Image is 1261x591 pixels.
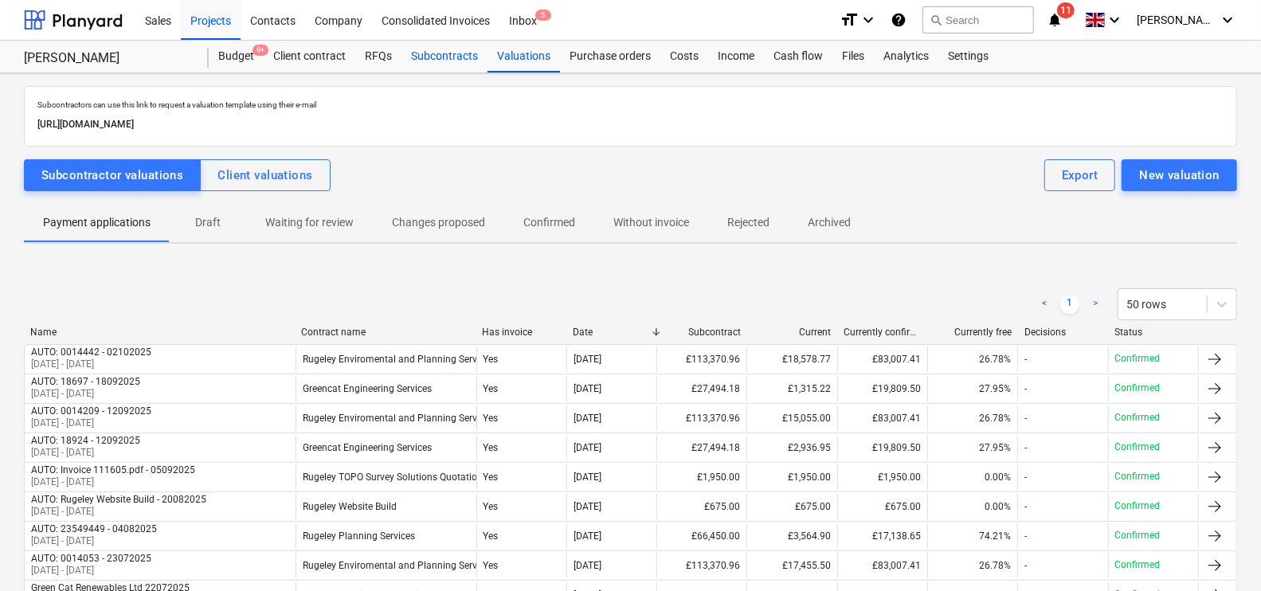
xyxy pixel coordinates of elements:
div: [DATE] [574,383,601,394]
span: 0.00% [985,472,1011,483]
p: Changes proposed [392,214,485,231]
a: Page 1 is your current page [1060,295,1079,314]
a: Files [832,41,874,72]
p: [DATE] - [DATE] [31,417,151,430]
div: £19,809.50 [837,435,927,460]
a: Subcontracts [401,41,488,72]
i: Knowledge base [891,10,907,29]
div: £2,936.95 [746,435,836,460]
div: [DATE] [574,560,601,571]
p: [DATE] - [DATE] [31,358,151,371]
div: £15,055.00 [746,405,836,431]
div: £113,370.96 [656,346,746,372]
div: AUTO: 18697 - 18092025 [31,376,140,387]
button: New valuation [1122,159,1237,191]
p: [DATE] - [DATE] [31,387,140,401]
p: Waiting for review [265,214,354,231]
div: - [1024,472,1027,483]
div: £113,370.96 [656,553,746,578]
div: [PERSON_NAME] [24,50,190,67]
button: Search [922,6,1034,33]
div: Export [1062,165,1098,186]
a: Income [708,41,764,72]
p: Confirmed [1115,352,1161,366]
p: Confirmed [1115,440,1161,454]
a: Settings [938,41,998,72]
div: Yes [476,494,566,519]
div: Rugeley Website Build [303,501,397,512]
div: £1,950.00 [837,464,927,490]
div: Rugeley Enviromental and Planning Services [303,354,494,365]
a: Previous page [1035,295,1054,314]
p: Confirmed [1115,411,1161,425]
div: Currently confirmed total [844,327,921,338]
div: Name [30,327,288,338]
div: £27,494.18 [656,435,746,460]
div: Client valuations [217,165,312,186]
div: Rugeley Planning Services [303,530,415,542]
i: keyboard_arrow_down [1105,10,1124,29]
div: Budget [209,41,264,72]
div: Yes [476,405,566,431]
div: £1,315.22 [746,376,836,401]
div: Cash flow [764,41,832,72]
p: Subcontractors can use this link to request a valuation template using their e-mail [37,100,1224,110]
div: Costs [660,41,708,72]
span: search [930,14,942,26]
div: £17,138.65 [837,523,927,549]
div: [DATE] [574,354,601,365]
div: £66,450.00 [656,523,746,549]
p: [URL][DOMAIN_NAME] [37,116,1224,133]
div: £83,007.41 [837,553,927,578]
div: - [1024,354,1027,365]
div: Has invoice [482,327,559,338]
a: Purchase orders [560,41,660,72]
div: Contract name [301,327,469,338]
span: 26.78% [979,560,1011,571]
div: £19,809.50 [837,376,927,401]
div: Status [1115,327,1192,338]
p: [DATE] - [DATE] [31,564,151,577]
p: [DATE] - [DATE] [31,505,206,519]
i: keyboard_arrow_down [1218,10,1237,29]
div: - [1024,530,1027,542]
div: £18,578.77 [746,346,836,372]
span: [PERSON_NAME] [1137,14,1216,26]
div: £83,007.41 [837,405,927,431]
a: Next page [1086,295,1105,314]
p: [DATE] - [DATE] [31,446,140,460]
div: Date [573,327,650,338]
div: Rugeley TOPO Survey Solutions Quotation.pdf [303,472,499,483]
p: Confirmed [1115,470,1161,483]
div: £675.00 [837,494,927,519]
span: 9+ [253,45,268,56]
p: Draft [189,214,227,231]
a: Client contract [264,41,355,72]
div: - [1024,560,1027,571]
i: notifications [1047,10,1063,29]
div: AUTO: 0014053 - 23072025 [31,553,151,564]
p: Without invoice [613,214,689,231]
div: Yes [476,376,566,401]
div: AUTO: Invoice 111605.pdf - 05092025 [31,464,195,476]
a: Budget9+ [209,41,264,72]
div: Current [754,327,831,338]
a: RFQs [355,41,401,72]
a: Analytics [874,41,938,72]
i: keyboard_arrow_down [859,10,878,29]
p: Confirmed [1115,382,1161,395]
div: New valuation [1139,165,1220,186]
div: £27,494.18 [656,376,746,401]
div: [DATE] [574,472,601,483]
div: Yes [476,464,566,490]
div: [DATE] [574,442,601,453]
div: £1,950.00 [746,464,836,490]
div: AUTO: 18924 - 12092025 [31,435,140,446]
div: Greencat Engineering Services [303,442,432,453]
span: 27.95% [979,442,1011,453]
